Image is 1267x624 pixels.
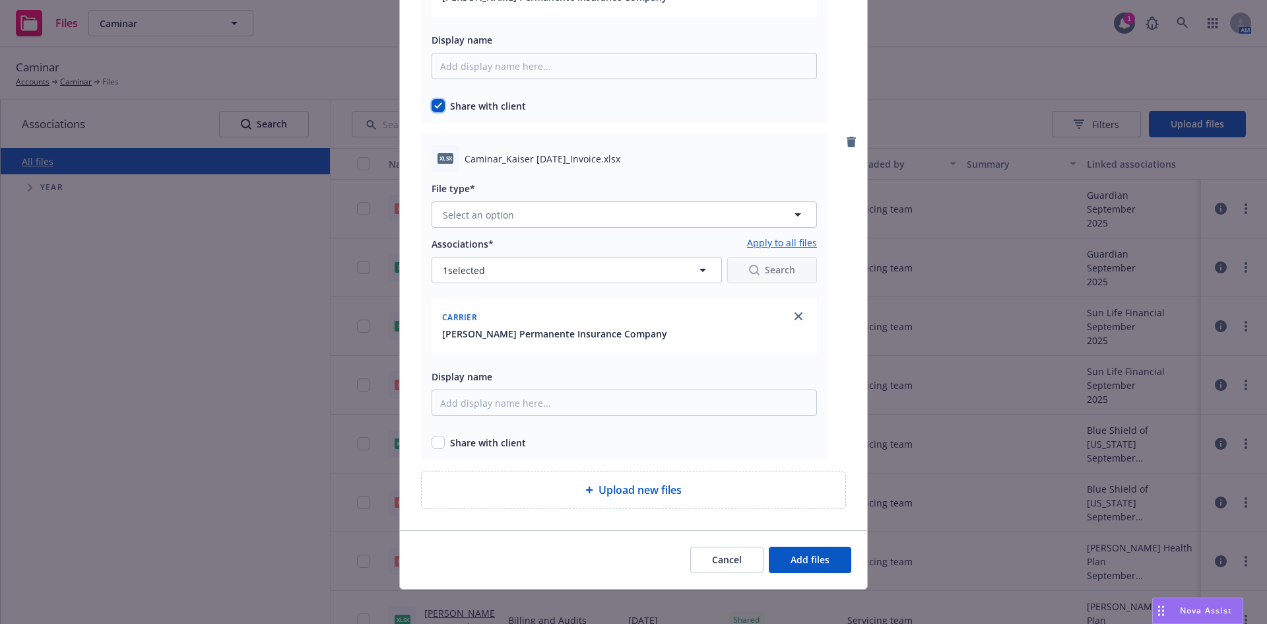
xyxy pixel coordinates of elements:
[432,257,722,283] button: 1selected
[749,258,795,283] div: Search
[1152,598,1243,624] button: Nova Assist
[712,553,742,566] span: Cancel
[432,390,817,416] input: Add display name here...
[442,327,667,341] button: [PERSON_NAME] Permanente Insurance Company
[432,53,817,79] input: Add display name here...
[791,308,806,324] a: close
[1153,598,1169,623] div: Drag to move
[450,99,526,113] span: Share with client
[421,471,846,509] div: Upload new files
[432,238,494,250] span: Associations*
[769,547,851,573] button: Add files
[1180,605,1232,616] span: Nova Assist
[432,370,492,383] span: Display name
[438,153,453,163] span: xlsx
[749,265,760,275] svg: Search
[465,152,620,166] span: Caminar_Kaiser [DATE]_Invoice.xlsx
[450,436,526,450] span: Share with client
[432,34,492,46] span: Display name
[432,201,817,228] button: Select an option
[432,182,475,195] span: File type*
[443,208,514,222] span: Select an option
[727,257,817,283] button: SearchSearch
[843,134,859,150] a: remove
[791,553,829,566] span: Add files
[442,312,477,323] span: Carrier
[747,236,817,252] a: Apply to all files
[599,482,682,498] span: Upload new files
[443,263,485,277] span: 1 selected
[690,547,763,573] button: Cancel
